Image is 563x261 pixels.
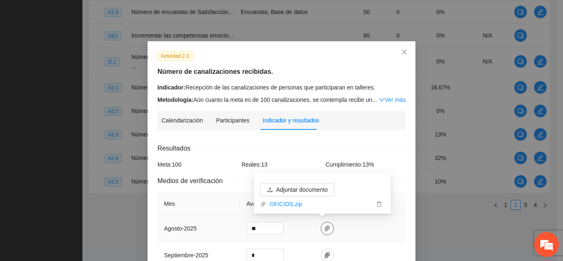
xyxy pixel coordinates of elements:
[393,41,415,63] button: Close
[263,116,319,125] div: Indicador y resultados
[372,96,377,103] span: ...
[321,252,333,259] span: paper-clip
[260,201,266,207] span: paper-clip
[379,96,406,103] a: Expand
[48,84,114,167] span: Estamos en línea.
[260,186,334,193] span: uploadAdjuntar documento
[157,83,406,92] div: Recepción de las canalizaciones de personas que participaran en talleres.
[276,185,328,194] span: Adjuntar documento
[216,116,249,125] div: Participantes
[157,143,197,153] span: Resultados
[164,252,208,259] span: septiembre - 2025
[157,193,240,215] th: Mes
[157,96,193,103] strong: Metodología:
[321,225,333,232] span: paper-clip
[157,52,192,61] span: Actividad 2.3
[242,161,267,168] span: Reales: 13
[43,42,138,53] div: Chatee con nosotros ahora
[157,67,406,77] h5: Número de canalizaciones recibidas.
[164,225,197,232] span: agosto - 2025
[266,200,374,209] a: OFICIOS.zip
[379,97,385,103] span: down
[4,174,157,202] textarea: Escriba su mensaje y pulse “Intro”
[375,201,384,207] span: delete
[135,4,155,24] div: Minimizar ventana de chat en vivo
[155,160,239,169] div: Meta: 100
[374,200,384,209] button: delete
[157,84,185,91] strong: Indicador:
[260,183,334,196] button: uploadAdjuntar documento
[162,116,203,125] div: Calendarización
[157,176,229,186] span: Medios de verificación
[267,187,273,193] span: upload
[157,95,406,104] div: Aún cuanto la meta es de 100 canalizaciones, se contempla recibir un
[324,160,408,169] div: Cumplimiento: 13 %
[401,49,408,55] span: close
[321,222,334,235] button: paper-clip
[240,193,314,215] th: Avances del mes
